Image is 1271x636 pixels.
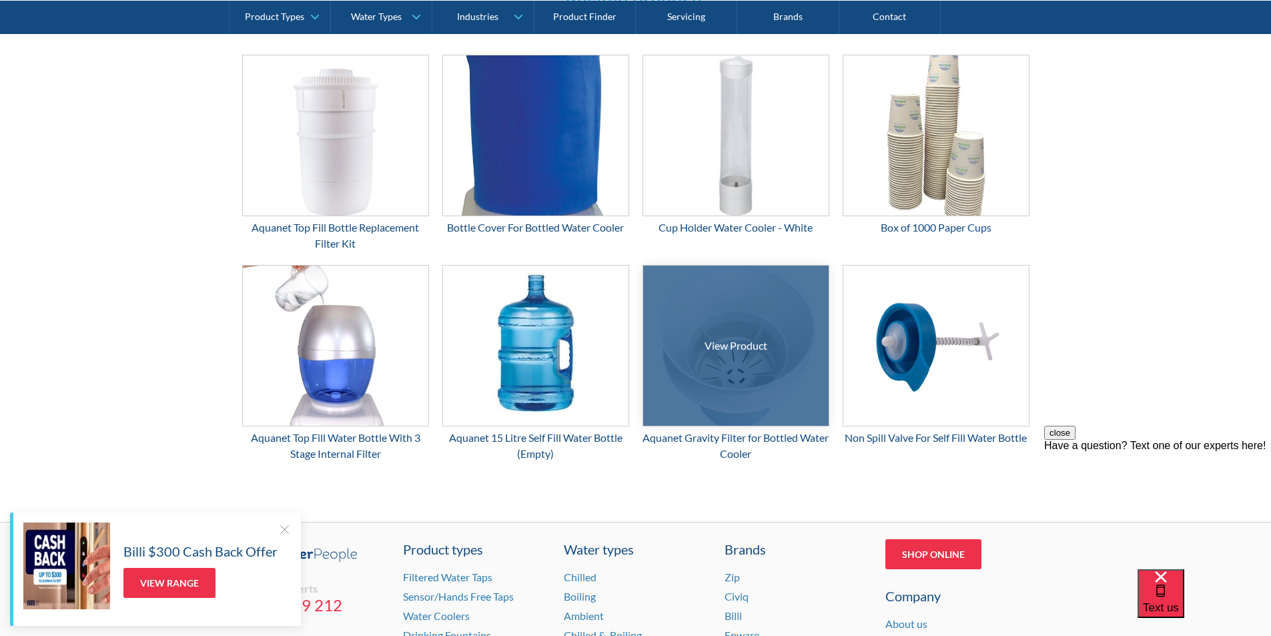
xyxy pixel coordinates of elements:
a: Boiling [564,590,596,603]
div: View Product [705,338,767,354]
a: 1300 549 212 [242,595,386,615]
h5: Billi $300 Cash Back Offer [123,541,278,561]
a: Aquanet 15 Litre Self Fill Water Bottle (Empty) [442,265,629,462]
a: Non Spill Valve For Self Fill Water Bottle [843,265,1029,446]
a: Aquanet Top Fill Bottle Replacement Filter Kit [242,55,429,252]
div: Aquanet Top Fill Water Bottle With 3 Stage Internal Filter [242,430,429,462]
a: Product types [403,539,547,559]
a: Water types [564,539,708,559]
img: Billi $300 Cash Back Offer [23,523,110,609]
a: Sensor/Hands Free Taps [403,590,514,603]
div: Aquanet Gravity Filter for Bottled Water Cooler [643,430,829,462]
div: Industries [457,11,498,22]
div: Aquanet 15 Litre Self Fill Water Bottle (Empty) [442,430,629,462]
a: Billi [725,609,742,622]
div: Non Spill Valve For Self Fill Water Bottle [843,430,1029,446]
a: Zip [725,571,740,583]
div: Cup Holder Water Cooler - White [643,220,829,236]
div: Water Types [351,11,402,22]
a: About us [885,617,927,630]
a: Filtered Water Taps [403,571,492,583]
iframe: podium webchat widget bubble [1138,569,1271,636]
a: Cup Holder Water Cooler - White [643,55,829,236]
a: Aquanet Top Fill Water Bottle With 3 Stage Internal Filter [242,265,429,462]
a: Chilled [564,571,596,583]
div: Product Types [245,11,304,22]
iframe: podium webchat widget prompt [1044,426,1271,586]
div: Brands [725,539,869,559]
a: Box of 1000 Paper Cups [843,55,1029,236]
div: Call the experts [242,582,386,595]
div: Box of 1000 Paper Cups [843,220,1029,236]
div: Company [885,586,1029,606]
div: Aquanet Top Fill Bottle Replacement Filter Kit [242,220,429,252]
a: Civiq [725,590,749,603]
a: View ProductAquanet Gravity Filter for Bottled Water Cooler [643,265,829,462]
a: Ambient [564,609,604,622]
a: Shop Online [885,539,981,569]
a: View Range [123,568,216,598]
a: Bottle Cover For Bottled Water Cooler [442,55,629,236]
div: Bottle Cover For Bottled Water Cooler [442,220,629,236]
a: Water Coolers [403,609,470,622]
